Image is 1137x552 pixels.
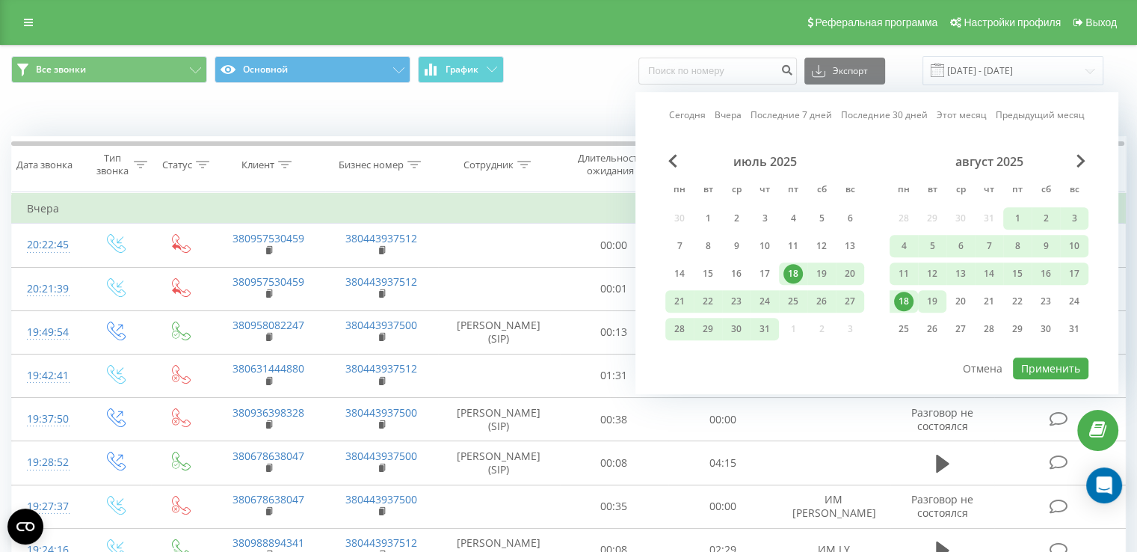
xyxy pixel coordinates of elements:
[345,449,417,463] a: 380443937500
[232,231,304,245] a: 380957530459
[890,290,918,313] div: пн 18 авг. 2025 г.
[779,235,807,257] div: пт 11 июля 2025 г.
[975,290,1003,313] div: чт 21 авг. 2025 г.
[894,292,913,311] div: 18
[573,152,648,177] div: Длительность ожидания
[1064,292,1084,311] div: 24
[27,318,67,347] div: 19:49:54
[27,230,67,260] div: 20:22:45
[1008,236,1027,256] div: 8
[812,292,831,311] div: 26
[777,485,890,528] td: ИМ [PERSON_NAME]
[836,290,864,313] div: вс 27 июля 2025 г.
[840,209,860,228] div: 6
[751,290,779,313] div: чт 24 июля 2025 г.
[27,448,67,477] div: 19:28:52
[840,236,860,256] div: 13
[1060,207,1088,230] div: вс 3 авг. 2025 г.
[951,236,970,256] div: 6
[755,292,774,311] div: 24
[911,405,973,433] span: Разговор не состоялся
[755,319,774,339] div: 31
[1008,264,1027,283] div: 15
[1003,207,1032,230] div: пт 1 авг. 2025 г.
[345,318,417,332] a: 380443937500
[27,405,67,434] div: 19:37:50
[446,64,478,75] span: График
[918,290,946,313] div: вт 19 авг. 2025 г.
[918,263,946,285] div: вт 12 авг. 2025 г.
[946,263,975,285] div: ср 13 авг. 2025 г.
[232,536,304,550] a: 380988894341
[232,318,304,332] a: 380958082247
[751,263,779,285] div: чт 17 июля 2025 г.
[668,398,777,441] td: 00:00
[36,64,86,76] span: Все звонки
[232,449,304,463] a: 380678638047
[241,159,274,171] div: Клиент
[922,264,942,283] div: 12
[951,264,970,283] div: 13
[1086,467,1122,503] div: Open Intercom Messenger
[1008,292,1027,311] div: 22
[779,207,807,230] div: пт 4 июля 2025 г.
[16,159,73,171] div: Дата звонка
[1085,16,1117,28] span: Выход
[665,290,694,313] div: пн 21 июля 2025 г.
[1013,358,1088,379] button: Применить
[890,318,918,340] div: пн 25 авг. 2025 г.
[890,154,1088,169] div: август 2025
[1008,319,1027,339] div: 29
[810,180,833,202] abbr: суббота
[840,292,860,311] div: 27
[918,235,946,257] div: вт 5 авг. 2025 г.
[232,275,304,289] a: 380957530459
[751,207,779,230] div: чт 3 июля 2025 г.
[1064,264,1084,283] div: 17
[560,485,668,528] td: 00:35
[722,318,751,340] div: ср 30 июля 2025 г.
[1003,235,1032,257] div: пт 8 авг. 2025 г.
[779,290,807,313] div: пт 25 июля 2025 г.
[946,290,975,313] div: ср 20 авг. 2025 г.
[779,263,807,285] div: пт 18 июля 2025 г.
[839,180,861,202] abbr: воскресенье
[964,16,1061,28] span: Настройки профиля
[782,180,804,202] abbr: пятница
[755,236,774,256] div: 10
[1032,207,1060,230] div: сб 2 авг. 2025 г.
[1003,290,1032,313] div: пт 22 авг. 2025 г.
[670,236,689,256] div: 7
[27,492,67,521] div: 19:27:37
[894,236,913,256] div: 4
[560,224,668,267] td: 00:00
[560,398,668,441] td: 00:38
[955,358,1011,379] button: Отмена
[841,108,928,123] a: Последние 30 дней
[979,264,999,283] div: 14
[751,235,779,257] div: чт 10 июля 2025 г.
[669,108,706,123] a: Сегодня
[722,235,751,257] div: ср 9 июля 2025 г.
[665,318,694,340] div: пн 28 июля 2025 г.
[754,180,776,202] abbr: четверг
[911,492,973,520] span: Разговор не состоялся
[922,319,942,339] div: 26
[807,235,836,257] div: сб 12 июля 2025 г.
[418,56,504,83] button: График
[27,275,67,304] div: 20:21:39
[438,398,560,441] td: [PERSON_NAME] (SIP)
[345,275,417,289] a: 380443937512
[1036,209,1056,228] div: 2
[1032,290,1060,313] div: сб 23 авг. 2025 г.
[668,154,677,168] span: Previous Month
[698,319,718,339] div: 29
[807,263,836,285] div: сб 19 июля 2025 г.
[345,405,417,420] a: 380443937500
[438,310,560,354] td: [PERSON_NAME] (SIP)
[946,318,975,340] div: ср 27 авг. 2025 г.
[1063,180,1085,202] abbr: воскресенье
[668,441,777,485] td: 04:15
[812,209,831,228] div: 5
[975,318,1003,340] div: чт 28 авг. 2025 г.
